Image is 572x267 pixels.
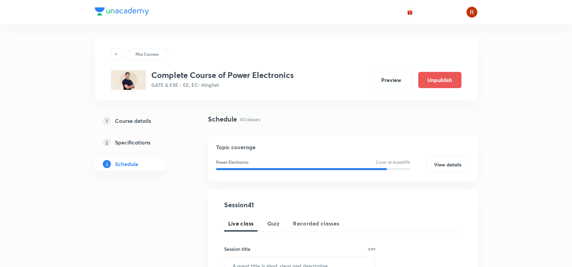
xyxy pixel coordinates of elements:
[240,116,260,123] p: 40 classes
[216,143,470,151] h5: Topic coverage
[115,138,150,146] h5: Specifications
[224,245,250,252] h6: Session title
[115,160,138,168] h5: Schedule
[95,7,149,17] a: Company Logo
[111,70,146,90] img: 32E9B284-EEE8-4ADE-AE22-EA7458C87281_plus.png
[95,114,186,128] a: 1Course details
[407,9,413,15] img: avatar
[368,247,375,251] p: 0/99
[103,160,111,168] p: 3
[208,114,237,124] h4: Schedule
[267,219,280,228] span: Quiz
[103,138,111,146] p: 2
[115,117,151,125] h5: Course details
[376,159,410,165] p: Cover at least 60 %
[224,200,347,210] h4: Session 41
[418,72,461,88] button: Unpublish
[95,136,186,149] a: 2Specifications
[228,219,254,228] span: Live class
[151,70,294,80] h3: Complete Course of Power Electronics
[293,219,339,228] span: Recorded classes
[466,6,478,18] img: Rupsha chowdhury
[95,7,149,16] img: Company Logo
[370,72,413,88] button: Preview
[216,159,248,165] p: Power Electronics
[426,157,470,173] button: View details
[136,51,159,57] p: Plus Courses
[103,117,111,125] p: 1
[404,7,415,18] button: avatar
[151,81,294,88] p: GATE & ESE - EE, EC • Hinglish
